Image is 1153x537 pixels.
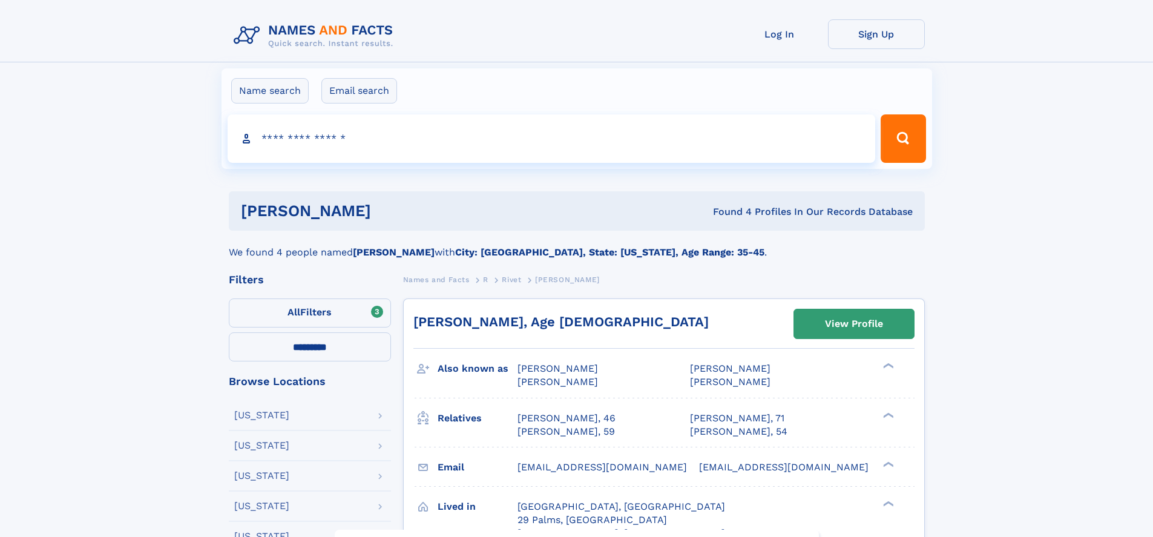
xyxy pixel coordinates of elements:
[229,274,391,285] div: Filters
[690,376,770,387] span: [PERSON_NAME]
[880,460,895,468] div: ❯
[229,231,925,260] div: We found 4 people named with .
[881,114,925,163] button: Search Button
[413,314,709,329] a: [PERSON_NAME], Age [DEMOGRAPHIC_DATA]
[690,425,787,438] a: [PERSON_NAME], 54
[483,275,488,284] span: R
[229,376,391,387] div: Browse Locations
[542,205,913,219] div: Found 4 Profiles In Our Records Database
[438,496,517,517] h3: Lived in
[287,306,300,318] span: All
[321,78,397,104] label: Email search
[535,275,600,284] span: [PERSON_NAME]
[699,461,869,473] span: [EMAIL_ADDRESS][DOMAIN_NAME]
[234,501,289,511] div: [US_STATE]
[483,272,488,287] a: R
[403,272,470,287] a: Names and Facts
[690,363,770,374] span: [PERSON_NAME]
[517,425,615,438] a: [PERSON_NAME], 59
[825,310,883,338] div: View Profile
[455,246,764,258] b: City: [GEOGRAPHIC_DATA], State: [US_STATE], Age Range: 35-45
[438,358,517,379] h3: Also known as
[690,412,784,425] a: [PERSON_NAME], 71
[731,19,828,49] a: Log In
[241,203,542,219] h1: [PERSON_NAME]
[880,499,895,507] div: ❯
[517,461,687,473] span: [EMAIL_ADDRESS][DOMAIN_NAME]
[353,246,435,258] b: [PERSON_NAME]
[502,275,521,284] span: Rivet
[229,19,403,52] img: Logo Names and Facts
[880,411,895,419] div: ❯
[234,410,289,420] div: [US_STATE]
[517,412,616,425] a: [PERSON_NAME], 46
[794,309,914,338] a: View Profile
[517,376,598,387] span: [PERSON_NAME]
[502,272,521,287] a: Rivet
[231,78,309,104] label: Name search
[517,501,725,512] span: [GEOGRAPHIC_DATA], [GEOGRAPHIC_DATA]
[234,471,289,481] div: [US_STATE]
[517,363,598,374] span: [PERSON_NAME]
[828,19,925,49] a: Sign Up
[228,114,876,163] input: search input
[438,457,517,478] h3: Email
[234,441,289,450] div: [US_STATE]
[880,362,895,370] div: ❯
[517,514,667,525] span: 29 Palms, [GEOGRAPHIC_DATA]
[229,298,391,328] label: Filters
[438,408,517,429] h3: Relatives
